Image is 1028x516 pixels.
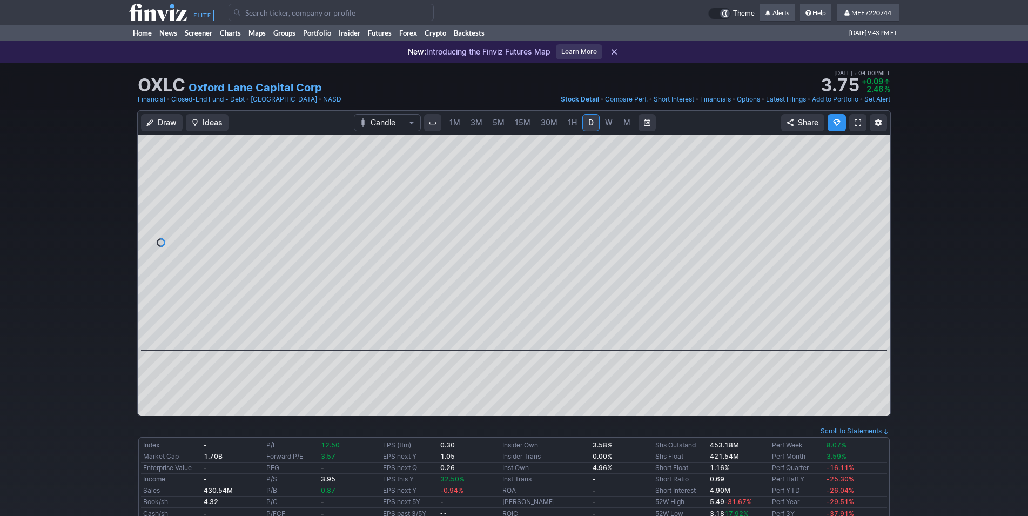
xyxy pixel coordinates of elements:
[204,486,233,494] b: 430.54M
[582,114,600,131] a: D
[710,498,752,506] b: 5.49
[493,118,505,127] span: 5M
[563,114,582,131] a: 1H
[859,94,863,105] span: •
[166,94,170,105] span: •
[800,4,831,22] a: Help
[408,46,550,57] p: Introducing the Finviz Futures Map
[500,485,590,497] td: ROA
[445,114,465,131] a: 1M
[593,498,596,506] b: -
[181,25,216,41] a: Screener
[500,440,590,451] td: Insider Own
[321,441,340,449] span: 12.50
[770,497,824,508] td: Perf Year
[708,8,755,19] a: Theme
[588,118,594,127] span: D
[600,94,604,105] span: •
[500,463,590,474] td: Inst Own
[264,440,319,451] td: P/E
[593,452,613,460] b: 0.00%
[770,440,824,451] td: Perf Week
[216,25,245,41] a: Charts
[864,94,890,105] a: Set Alert
[395,25,421,41] a: Forex
[321,475,335,483] b: 3.95
[737,94,760,105] a: Options
[710,475,724,483] b: 0.69
[862,77,883,86] span: +0.09
[605,94,648,105] a: Compare Perf.
[821,427,889,435] a: Scroll to Statements
[536,114,562,131] a: 30M
[653,451,708,463] td: Shs Float
[655,475,689,483] a: Short Ratio
[171,94,245,105] a: Closed-End Fund - Debt
[593,441,613,449] b: 3.58%
[440,441,455,449] b: 0.30
[408,47,426,56] span: New:
[264,463,319,474] td: PEG
[827,441,846,449] span: 8.07%
[381,485,438,497] td: EPS next Y
[488,114,509,131] a: 5M
[770,451,824,463] td: Perf Month
[732,94,736,105] span: •
[424,114,441,131] button: Interval
[866,84,883,93] span: 2.46
[827,464,854,472] span: -16.11%
[770,485,824,497] td: Perf YTD
[710,464,730,472] a: 1.16%
[381,440,438,451] td: EPS (ttm)
[246,94,250,105] span: •
[440,475,465,483] span: 32.50%
[710,441,739,449] b: 453.18M
[593,464,613,472] b: 4.96%
[849,114,866,131] a: Fullscreen
[440,452,455,460] b: 1.05
[141,497,201,508] td: Book/sh
[204,475,207,483] b: -
[655,464,688,472] a: Short Float
[229,4,434,21] input: Search
[655,486,696,494] a: Short Interest
[450,25,488,41] a: Backtests
[204,452,223,460] b: 1.70B
[639,114,656,131] button: Range
[381,451,438,463] td: EPS next Y
[854,70,857,76] span: •
[440,486,463,494] span: -0.94%
[500,451,590,463] td: Insider Trans
[141,463,201,474] td: Enterprise Value
[766,95,806,103] span: Latest Filings
[828,114,846,131] button: Explore new features
[381,497,438,508] td: EPS next 5Y
[710,486,730,494] a: 4.90M
[827,452,846,460] span: 3.59%
[264,474,319,485] td: P/S
[618,114,635,131] a: M
[449,118,460,127] span: 1M
[321,452,335,460] span: 3.57
[827,486,854,494] span: -26.04%
[556,44,602,59] a: Learn More
[766,94,806,105] a: Latest Filings
[138,94,165,105] a: Financial
[515,118,530,127] span: 15M
[500,474,590,485] td: Inst Trans
[884,84,890,93] span: %
[827,475,854,483] span: -25.30%
[770,463,824,474] td: Perf Quarter
[354,114,421,131] button: Chart Type
[812,94,858,105] a: Add to Portfolio
[204,498,218,506] b: 4.32
[623,118,630,127] span: M
[649,94,653,105] span: •
[158,117,177,128] span: Draw
[851,9,891,17] span: MFE7220744
[318,94,322,105] span: •
[849,25,897,41] span: [DATE] 9:43 PM ET
[189,80,322,95] a: Oxford Lane Capital Corp
[653,497,708,508] td: 52W High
